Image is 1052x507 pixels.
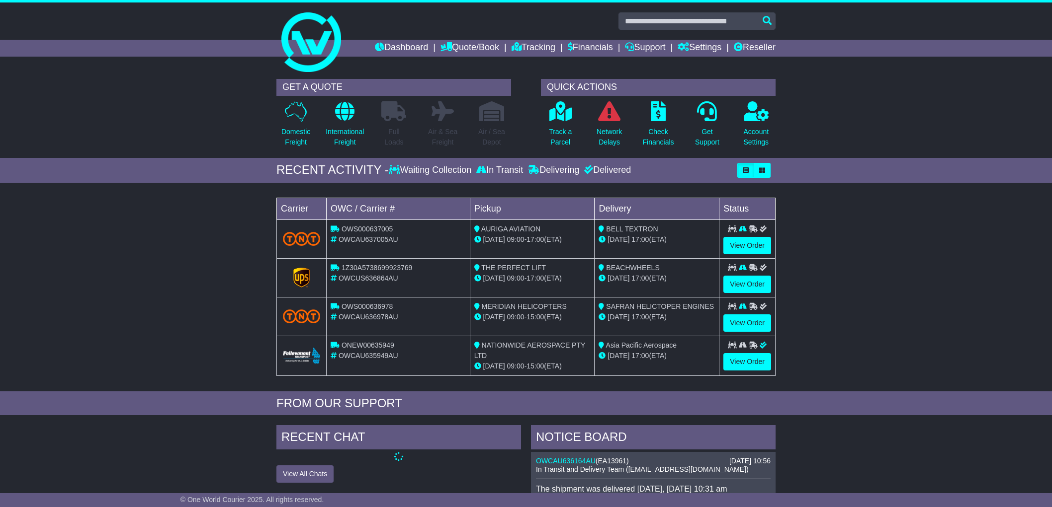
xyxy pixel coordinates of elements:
a: OWCAU636164AU [536,457,596,465]
p: Get Support [695,127,719,147]
span: 09:00 [507,274,525,282]
a: InternationalFreight [325,101,364,153]
p: The shipment was delivered [DATE], [DATE] 10:31 am [536,484,771,494]
div: NOTICE BOARD [531,425,776,452]
span: OWCAU637005AU [339,235,398,243]
div: FROM OUR SUPPORT [276,396,776,411]
span: 17:00 [631,352,649,360]
span: ONEW00635949 [342,341,394,349]
div: (ETA) [599,312,715,322]
span: OWCAU635949AU [339,352,398,360]
span: 17:00 [631,313,649,321]
span: [DATE] [608,274,629,282]
a: View Order [723,276,771,293]
img: TNT_Domestic.png [283,232,320,245]
td: OWC / Carrier # [327,198,470,219]
p: Domestic Freight [281,127,310,147]
a: View Order [723,237,771,254]
div: RECENT ACTIVITY - [276,163,389,177]
div: [DATE] 10:56 [729,457,771,465]
div: - (ETA) [474,361,591,371]
span: © One World Courier 2025. All rights reserved. [180,496,324,504]
span: 15:00 [526,362,544,370]
span: AURIGA AVIATION [481,225,540,233]
span: NATIONWIDE AEROSPACE PTY LTD [474,341,585,360]
p: Check Financials [643,127,674,147]
p: Network Delays [597,127,622,147]
div: QUICK ACTIONS [541,79,776,96]
div: GET A QUOTE [276,79,511,96]
span: [DATE] [608,313,629,321]
a: NetworkDelays [596,101,622,153]
div: - (ETA) [474,273,591,284]
a: DomesticFreight [281,101,311,153]
span: [DATE] [483,235,505,243]
span: [DATE] [483,313,505,321]
span: 15:00 [526,313,544,321]
p: Air / Sea Depot [478,127,505,147]
span: [DATE] [608,235,629,243]
div: Delivered [582,165,631,176]
p: Track a Parcel [549,127,572,147]
td: Pickup [470,198,595,219]
span: 17:00 [631,235,649,243]
p: Air & Sea Freight [428,127,457,147]
span: 1Z30A5738699923769 [342,264,412,272]
span: 17:00 [631,274,649,282]
span: MERIDIAN HELICOPTERS [482,302,567,310]
a: AccountSettings [743,101,770,153]
a: Tracking [512,40,555,57]
img: TNT_Domestic.png [283,309,320,323]
span: [DATE] [608,352,629,360]
span: THE PERFECT LIFT [481,264,546,272]
a: GetSupport [695,101,720,153]
div: In Transit [474,165,526,176]
img: GetCarrierServiceLogo [293,268,310,288]
a: CheckFinancials [642,101,675,153]
div: (ETA) [599,351,715,361]
a: Settings [678,40,721,57]
span: 17:00 [526,235,544,243]
span: OWS000636978 [342,302,393,310]
a: Financials [568,40,613,57]
a: Quote/Book [440,40,499,57]
span: [DATE] [483,362,505,370]
td: Delivery [595,198,719,219]
div: RECENT CHAT [276,425,521,452]
span: EA13961 [598,457,627,465]
p: Account Settings [744,127,769,147]
a: Dashboard [375,40,428,57]
span: SAFRAN HELICTOPER ENGINES [606,302,714,310]
img: Followmont_Transport.png [283,348,320,364]
span: In Transit and Delivery Team ([EMAIL_ADDRESS][DOMAIN_NAME]) [536,465,749,473]
span: BELL TEXTRON [606,225,658,233]
span: Asia Pacific Aerospace [606,341,677,349]
p: International Freight [326,127,364,147]
a: Reseller [734,40,776,57]
div: (ETA) [599,234,715,245]
td: Status [719,198,776,219]
div: Waiting Collection [389,165,474,176]
span: OWCUS636864AU [339,274,398,282]
span: BEACHWHEELS [606,264,659,272]
div: Delivering [526,165,582,176]
div: - (ETA) [474,234,591,245]
span: 09:00 [507,235,525,243]
button: View All Chats [276,465,334,483]
span: 09:00 [507,362,525,370]
span: 09:00 [507,313,525,321]
p: Full Loads [381,127,406,147]
div: - (ETA) [474,312,591,322]
a: View Order [723,314,771,332]
span: OWCAU636978AU [339,313,398,321]
span: OWS000637005 [342,225,393,233]
td: Carrier [277,198,327,219]
a: Track aParcel [548,101,572,153]
a: View Order [723,353,771,370]
div: ( ) [536,457,771,465]
span: 17:00 [526,274,544,282]
span: [DATE] [483,274,505,282]
div: (ETA) [599,273,715,284]
a: Support [625,40,665,57]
